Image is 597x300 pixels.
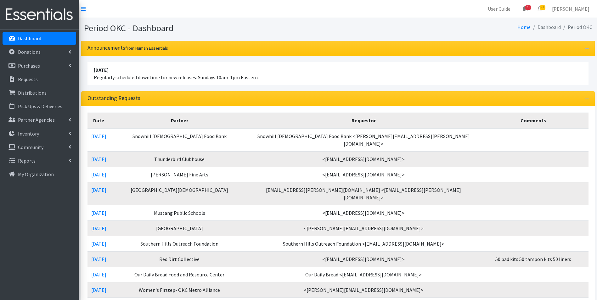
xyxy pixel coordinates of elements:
[110,113,249,128] th: Partner
[525,5,531,10] span: 21
[110,220,249,236] td: [GEOGRAPHIC_DATA]
[18,63,40,69] p: Purchases
[18,117,55,123] p: Partner Agencies
[110,151,249,167] td: Thunderbird Clubhouse
[3,127,76,140] a: Inventory
[18,35,41,42] p: Dashboard
[540,5,545,10] span: 23
[91,156,106,162] a: [DATE]
[91,287,106,293] a: [DATE]
[91,210,106,216] a: [DATE]
[483,3,515,15] a: User Guide
[3,59,76,72] a: Purchases
[91,271,106,278] a: [DATE]
[91,171,106,178] a: [DATE]
[249,128,478,152] td: Snowhill [DEMOGRAPHIC_DATA] Food Bank <[PERSON_NAME][EMAIL_ADDRESS][PERSON_NAME][DOMAIN_NAME]>
[249,205,478,220] td: <[EMAIL_ADDRESS][DOMAIN_NAME]>
[110,236,249,251] td: Southern Hills Outreach Foundation
[18,49,41,55] p: Donations
[18,76,38,82] p: Requests
[18,158,36,164] p: Reports
[18,131,39,137] p: Inventory
[87,95,140,102] h3: Outstanding Requests
[110,282,249,297] td: Women's Firstep- OKC Metro Alliance
[3,141,76,153] a: Community
[110,251,249,267] td: Red Dirt Collective
[87,113,110,128] th: Date
[547,3,594,15] a: [PERSON_NAME]
[18,171,54,177] p: My Organization
[531,23,561,32] li: Dashboard
[3,4,76,25] img: HumanEssentials
[249,282,478,297] td: <[PERSON_NAME][EMAIL_ADDRESS][DOMAIN_NAME]>
[18,103,62,109] p: Pick Ups & Deliveries
[3,154,76,167] a: Reports
[3,168,76,181] a: My Organization
[110,205,249,220] td: Mustang Public Schools
[249,151,478,167] td: <[EMAIL_ADDRESS][DOMAIN_NAME]>
[249,251,478,267] td: <[EMAIL_ADDRESS][DOMAIN_NAME]>
[3,86,76,99] a: Distributions
[91,133,106,139] a: [DATE]
[84,23,336,34] h1: Period OKC - Dashboard
[110,167,249,182] td: [PERSON_NAME] Fine Arts
[87,62,589,85] li: Regularly scheduled downtime for new releases: Sundays 10am-1pm Eastern.
[3,100,76,113] a: Pick Ups & Deliveries
[18,144,43,150] p: Community
[3,114,76,126] a: Partner Agencies
[110,267,249,282] td: Our Daily Bread Food and Resource Center
[110,182,249,205] td: [GEOGRAPHIC_DATA][DEMOGRAPHIC_DATA]
[249,267,478,282] td: Our Daily Bread <[EMAIL_ADDRESS][DOMAIN_NAME]>
[249,182,478,205] td: [EMAIL_ADDRESS][PERSON_NAME][DOMAIN_NAME] <[EMAIL_ADDRESS][PERSON_NAME][DOMAIN_NAME]>
[87,45,168,51] h3: Announcements
[91,256,106,262] a: [DATE]
[110,128,249,152] td: Snowhill [DEMOGRAPHIC_DATA] Food Bank
[561,23,592,32] li: Period OKC
[518,3,532,15] a: 21
[91,187,106,193] a: [DATE]
[249,236,478,251] td: Southern Hills Outreach Foundation <[EMAIL_ADDRESS][DOMAIN_NAME]>
[125,45,168,51] small: from Human Essentials
[3,73,76,86] a: Requests
[478,113,589,128] th: Comments
[517,24,531,30] a: Home
[249,167,478,182] td: <[EMAIL_ADDRESS][DOMAIN_NAME]>
[91,241,106,247] a: [DATE]
[3,46,76,58] a: Donations
[3,32,76,45] a: Dashboard
[532,3,547,15] a: 23
[94,67,109,73] strong: [DATE]
[249,220,478,236] td: <[PERSON_NAME][EMAIL_ADDRESS][DOMAIN_NAME]>
[249,113,478,128] th: Requestor
[91,225,106,231] a: [DATE]
[18,90,47,96] p: Distributions
[478,251,589,267] td: 50 pad kits 50 tampon kits 50 liners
